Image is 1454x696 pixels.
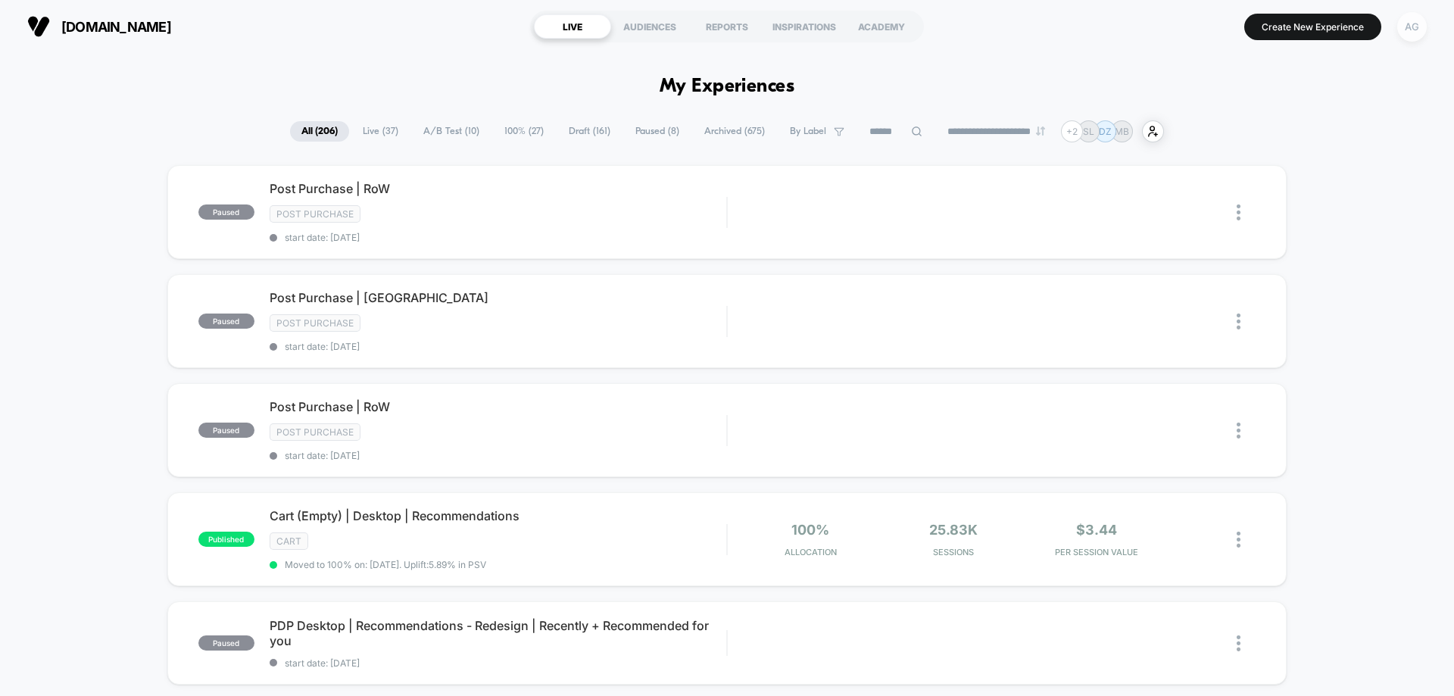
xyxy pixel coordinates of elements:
[270,508,726,523] span: Cart (Empty) | Desktop | Recommendations
[351,121,410,142] span: Live ( 37 )
[198,635,254,651] span: paused
[61,19,171,35] span: [DOMAIN_NAME]
[270,657,726,669] span: start date: [DATE]
[1237,423,1240,439] img: close
[412,121,491,142] span: A/B Test ( 10 )
[1099,126,1112,137] p: DZ
[785,547,837,557] span: Allocation
[493,121,555,142] span: 100% ( 27 )
[1076,522,1117,538] span: $3.44
[886,547,1022,557] span: Sessions
[198,532,254,547] span: published
[557,121,622,142] span: Draft ( 161 )
[1244,14,1381,40] button: Create New Experience
[1397,12,1427,42] div: AG
[270,532,308,550] span: cart
[766,14,843,39] div: INSPIRATIONS
[270,232,726,243] span: start date: [DATE]
[929,522,978,538] span: 25.83k
[1083,126,1094,137] p: SL
[270,181,726,196] span: Post Purchase | RoW
[270,205,360,223] span: Post Purchase
[1028,547,1164,557] span: PER SESSION VALUE
[624,121,691,142] span: Paused ( 8 )
[790,126,826,137] span: By Label
[198,204,254,220] span: paused
[270,399,726,414] span: Post Purchase | RoW
[791,522,829,538] span: 100%
[688,14,766,39] div: REPORTS
[290,121,349,142] span: All ( 206 )
[285,559,486,570] span: Moved to 100% on: [DATE] . Uplift: 5.89% in PSV
[198,423,254,438] span: paused
[611,14,688,39] div: AUDIENCES
[843,14,920,39] div: ACADEMY
[270,314,360,332] span: Post Purchase
[270,341,726,352] span: start date: [DATE]
[693,121,776,142] span: Archived ( 675 )
[1036,126,1045,136] img: end
[270,423,360,441] span: Post Purchase
[198,314,254,329] span: paused
[270,290,726,305] span: Post Purchase | [GEOGRAPHIC_DATA]
[1237,314,1240,329] img: close
[1237,635,1240,651] img: close
[660,76,795,98] h1: My Experiences
[1061,120,1083,142] div: + 2
[270,450,726,461] span: start date: [DATE]
[534,14,611,39] div: LIVE
[23,14,176,39] button: [DOMAIN_NAME]
[1115,126,1129,137] p: MB
[1237,532,1240,548] img: close
[270,618,726,648] span: PDP Desktop | Recommendations - Redesign | Recently + Recommended for you
[27,15,50,38] img: Visually logo
[1237,204,1240,220] img: close
[1393,11,1431,42] button: AG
